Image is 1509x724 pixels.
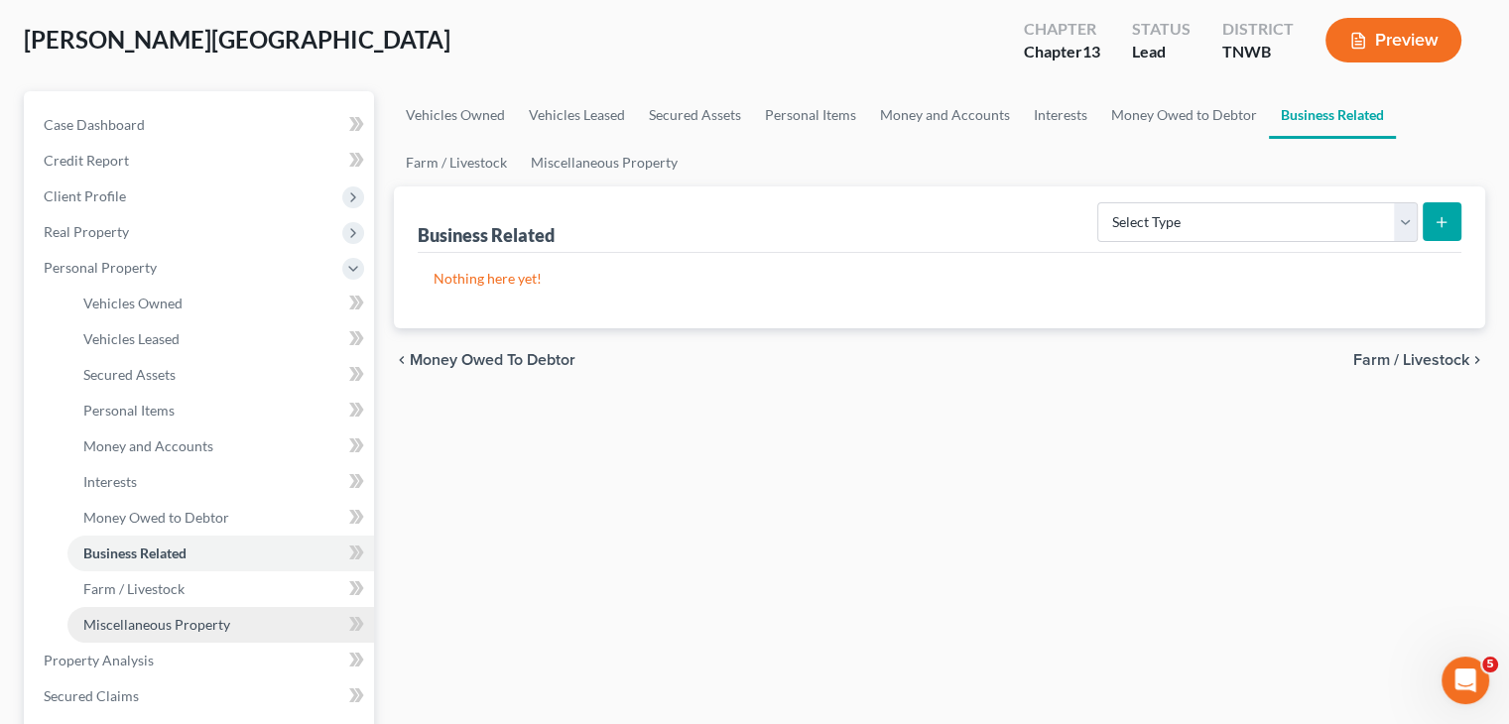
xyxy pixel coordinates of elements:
button: Preview [1325,18,1461,62]
a: Interests [1022,91,1099,139]
a: Miscellaneous Property [519,139,690,186]
i: chevron_right [1469,352,1485,368]
span: 5 [1482,657,1498,672]
a: Vehicles Owned [67,286,374,321]
span: Money and Accounts [83,437,213,454]
a: Vehicles Leased [517,91,637,139]
span: Vehicles Leased [83,330,180,347]
a: Credit Report [28,143,374,179]
a: Business Related [1269,91,1396,139]
span: Client Profile [44,187,126,204]
div: Status [1132,18,1191,41]
span: Real Property [44,223,129,240]
span: Case Dashboard [44,116,145,133]
span: [PERSON_NAME][GEOGRAPHIC_DATA] [24,25,450,54]
span: Personal Items [83,402,175,419]
iframe: Intercom live chat [1442,657,1489,704]
a: Farm / Livestock [67,571,374,607]
span: Vehicles Owned [83,295,183,311]
span: Secured Assets [83,366,176,383]
i: chevron_left [394,352,410,368]
a: Property Analysis [28,643,374,678]
a: Money and Accounts [67,428,374,464]
a: Money Owed to Debtor [67,500,374,536]
div: Lead [1132,41,1191,63]
a: Vehicles Leased [67,321,374,357]
span: 13 [1082,42,1100,60]
a: Miscellaneous Property [67,607,374,643]
span: Farm / Livestock [83,580,185,597]
div: Chapter [1024,41,1100,63]
span: Farm / Livestock [1353,352,1469,368]
span: Money Owed to Debtor [410,352,575,368]
div: District [1222,18,1294,41]
span: Personal Property [44,259,157,276]
a: Vehicles Owned [394,91,517,139]
a: Business Related [67,536,374,571]
span: Miscellaneous Property [83,616,230,633]
div: Business Related [418,223,555,247]
a: Personal Items [753,91,868,139]
a: Personal Items [67,393,374,428]
a: Farm / Livestock [394,139,519,186]
a: Secured Claims [28,678,374,714]
span: Interests [83,473,137,490]
button: chevron_left Money Owed to Debtor [394,352,575,368]
span: Secured Claims [44,687,139,704]
a: Secured Assets [67,357,374,393]
p: Nothing here yet! [434,269,1446,289]
div: TNWB [1222,41,1294,63]
span: Property Analysis [44,652,154,668]
button: Farm / Livestock chevron_right [1353,352,1485,368]
a: Money Owed to Debtor [1099,91,1269,139]
span: Business Related [83,544,187,561]
span: Credit Report [44,152,129,169]
div: Chapter [1024,18,1100,41]
a: Interests [67,464,374,500]
a: Money and Accounts [868,91,1022,139]
a: Secured Assets [637,91,753,139]
span: Money Owed to Debtor [83,509,229,526]
a: Case Dashboard [28,107,374,143]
